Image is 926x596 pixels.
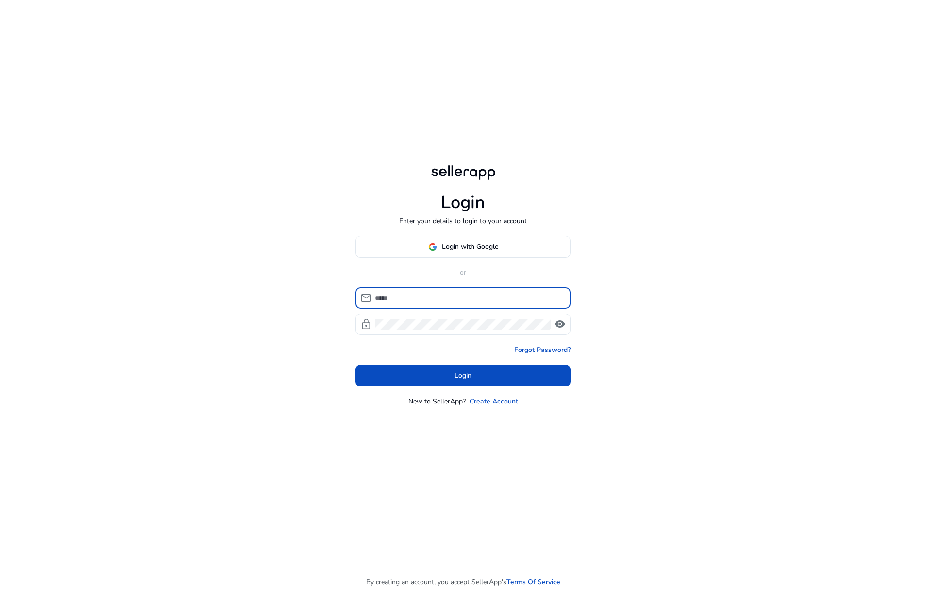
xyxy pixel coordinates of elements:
a: Create Account [470,396,518,406]
img: google-logo.svg [428,243,437,251]
span: Login [455,370,471,381]
a: Terms Of Service [506,577,560,587]
button: Login with Google [355,236,571,258]
span: mail [360,292,372,304]
span: visibility [554,318,566,330]
p: New to SellerApp? [408,396,466,406]
span: lock [360,318,372,330]
span: Login with Google [442,242,498,252]
a: Forgot Password? [514,345,571,355]
p: Enter your details to login to your account [399,216,527,226]
h1: Login [441,192,485,213]
button: Login [355,365,571,386]
p: or [355,267,571,278]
